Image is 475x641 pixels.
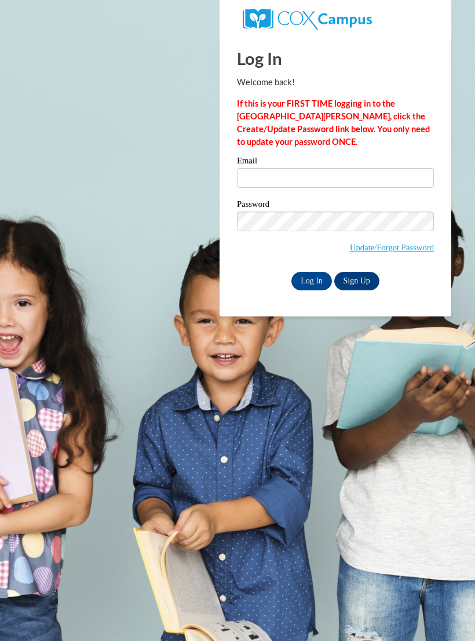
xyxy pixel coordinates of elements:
[291,272,332,290] input: Log In
[243,9,372,30] img: COX Campus
[350,243,434,252] a: Update/Forgot Password
[334,272,379,290] a: Sign Up
[237,99,430,147] strong: If this is your FIRST TIME logging in to the [GEOGRAPHIC_DATA][PERSON_NAME], click the Create/Upd...
[237,200,434,212] label: Password
[237,76,434,89] p: Welcome back!
[237,156,434,168] label: Email
[243,13,372,23] a: COX Campus
[237,46,434,70] h1: Log In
